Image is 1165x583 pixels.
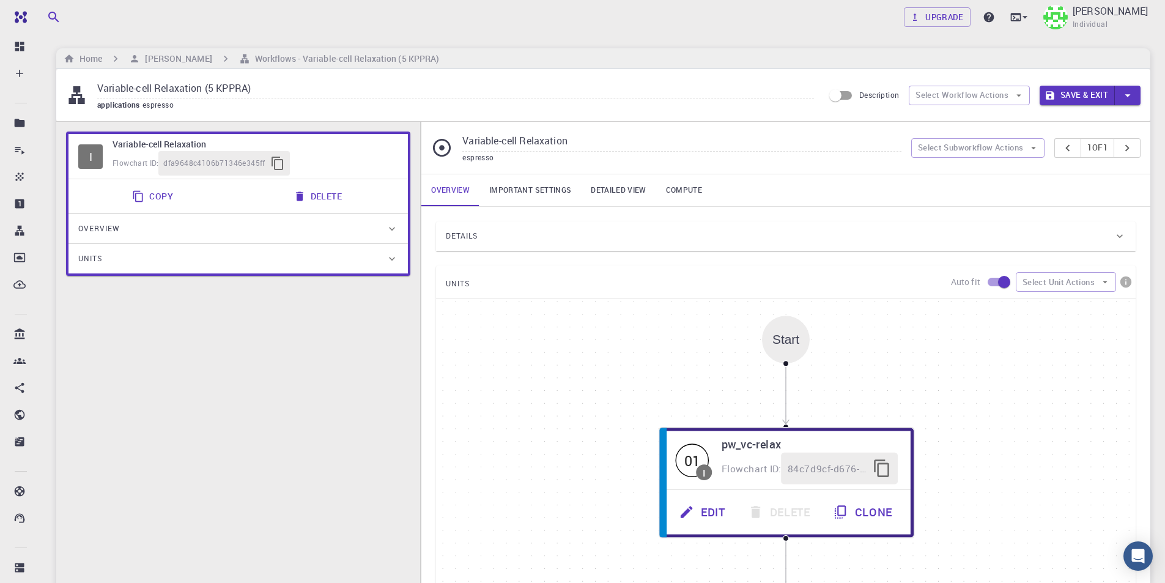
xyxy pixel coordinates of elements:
span: Flowchart ID: [722,462,782,475]
h6: [PERSON_NAME] [140,52,212,65]
span: espresso [462,152,494,162]
div: 01 [676,444,709,477]
h6: Variable-cell Relaxation [113,138,398,151]
span: applications [97,100,142,110]
img: logo [10,11,27,23]
span: dfa9648c4106b71346e345ff [163,157,265,169]
button: Save & Exit [1040,86,1115,105]
span: espresso [142,100,179,110]
div: Start [762,316,810,363]
span: UNITS [446,274,470,294]
img: Taha Yusuf [1043,5,1068,29]
div: Units [68,244,408,273]
button: info [1116,272,1136,292]
a: Important settings [479,174,581,206]
button: Copy [125,184,183,209]
div: 01Ipw_vc-relaxFlowchart ID:84c7d9cf-d676-4f01-965f-fef8c71c51bdEditDeleteClone [659,427,914,538]
span: Description [859,90,899,100]
button: Edit [669,496,738,528]
p: [PERSON_NAME] [1073,4,1148,18]
span: Units [78,249,102,269]
span: Individual [1073,18,1108,31]
button: 1of1 [1081,138,1114,158]
div: Overview [68,214,408,243]
span: Idle [676,444,709,477]
span: Details [446,226,478,246]
button: Clone [823,496,905,528]
h6: Workflows - Variable-cell Relaxation (5 KPPRA) [250,52,440,65]
button: Delete [286,184,352,209]
button: Select Workflow Actions [909,86,1030,105]
div: Details [436,221,1136,251]
h6: pw_vc-relax [722,436,898,453]
button: Select Unit Actions [1016,272,1116,292]
a: Overview [421,174,479,206]
div: I [78,144,103,169]
button: Select Subworkflow Actions [911,138,1045,158]
div: I [703,467,706,477]
h6: Home [75,52,102,65]
span: Overview [78,219,120,239]
span: Idle [78,144,103,169]
a: Detailed view [581,174,656,206]
span: Flowchart ID: [113,158,158,168]
span: Destek [24,9,62,20]
a: Upgrade [904,7,971,27]
nav: breadcrumb [61,52,442,65]
a: Compute [656,174,712,206]
div: Open Intercom Messenger [1123,541,1153,571]
p: Auto fit [951,276,980,288]
div: Start [772,333,799,347]
div: pager [1054,138,1141,158]
span: 84c7d9cf-d676-4f01-965f-fef8c71c51bd [788,461,866,477]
